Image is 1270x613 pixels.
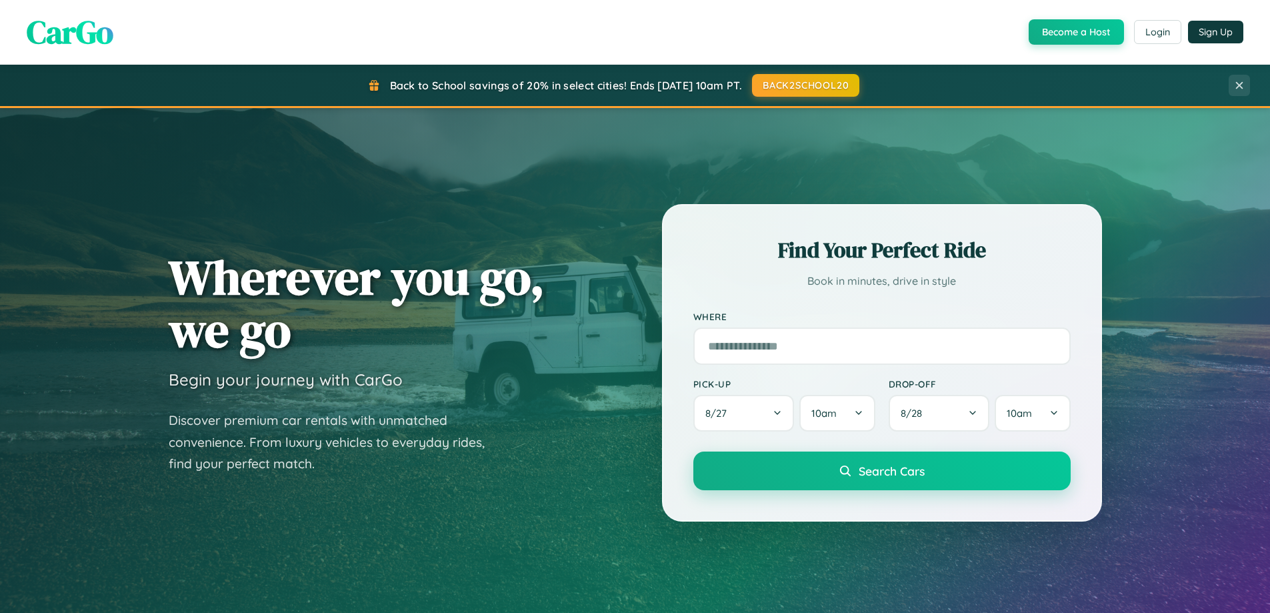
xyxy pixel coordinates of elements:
span: 8 / 28 [901,407,929,420]
span: 10am [811,407,837,420]
span: 8 / 27 [705,407,733,420]
span: Back to School savings of 20% in select cities! Ends [DATE] 10am PT. [390,79,742,92]
button: BACK2SCHOOL20 [752,74,859,97]
p: Discover premium car rentals with unmatched convenience. From luxury vehicles to everyday rides, ... [169,410,502,475]
button: Search Cars [693,452,1071,490]
button: 10am [799,395,875,432]
label: Drop-off [889,378,1071,390]
button: Login [1134,20,1181,44]
button: Become a Host [1029,19,1124,45]
button: 10am [995,395,1070,432]
button: 8/27 [693,395,795,432]
span: CarGo [27,10,113,54]
h3: Begin your journey with CarGo [169,370,403,390]
span: 10am [1007,407,1032,420]
h1: Wherever you go, we go [169,251,545,356]
span: Search Cars [859,464,925,478]
p: Book in minutes, drive in style [693,271,1071,291]
button: 8/28 [889,395,990,432]
label: Where [693,311,1071,322]
label: Pick-up [693,378,875,390]
h2: Find Your Perfect Ride [693,235,1071,265]
button: Sign Up [1188,21,1243,43]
